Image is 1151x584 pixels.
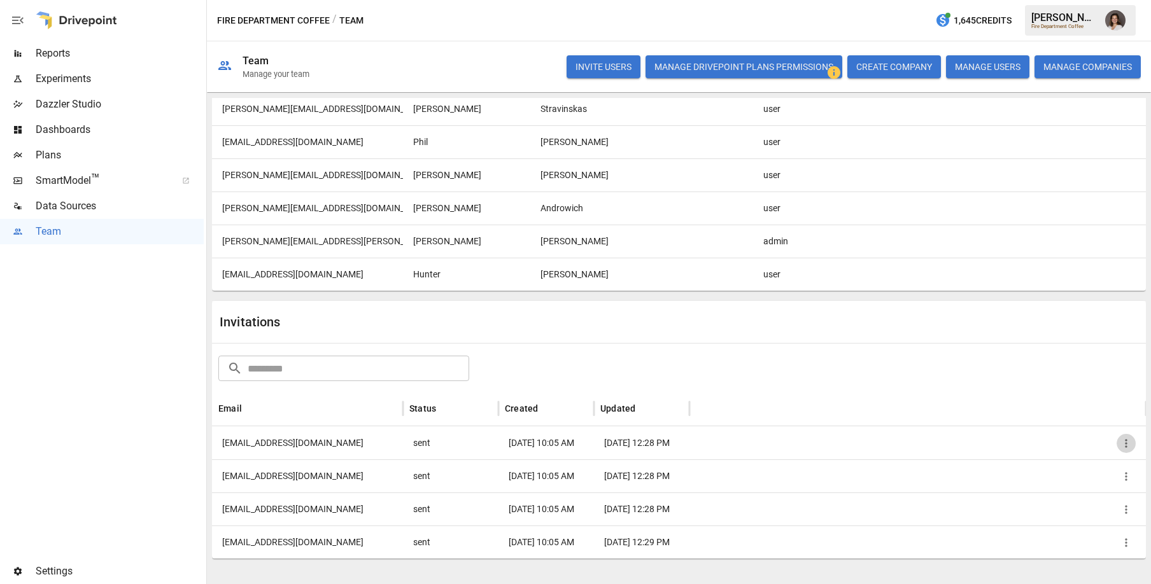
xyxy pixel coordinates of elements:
button: Sort [637,400,654,417]
span: Data Sources [36,198,204,214]
div: 9/11/25 12:28 PM [594,492,689,525]
span: SmartModel [36,173,168,188]
div: stephanie.androwich@gmail.com [212,191,403,225]
div: sent [403,525,498,559]
button: CREATE COMPANY [847,55,941,78]
button: 1,645Credits [930,9,1017,32]
div: Email [218,403,242,414]
button: Manage Drivepoint Plans Permissions [646,55,842,78]
div: Stephanie [403,225,530,258]
div: Triolo [530,125,658,158]
div: user [753,258,849,291]
div: ptriolo@matthew25.com [212,125,403,158]
div: Manage your team [243,69,309,79]
div: Phil [403,125,530,158]
img: Franziska Ibscher [1105,10,1126,31]
div: user [753,92,849,125]
button: Sort [243,400,261,417]
div: hschim@dadco.com [212,258,403,291]
div: sent [403,426,498,459]
div: sorr@dadco.com [212,525,403,559]
button: MANAGE COMPANIES [1034,55,1141,78]
div: 9/11/25 10:05 AM [498,459,594,492]
div: 9/11/25 10:05 AM [498,426,594,459]
span: ™ [91,171,100,187]
span: Team [36,224,204,239]
div: Marie [403,92,530,125]
div: admin [753,225,849,258]
span: Dashboards [36,122,204,137]
div: gshin@dadco.com [212,459,403,492]
div: jleong@dadco.com [212,492,403,525]
div: Stephanie [403,191,530,225]
div: / [332,13,337,29]
span: Reports [36,46,204,61]
div: user [753,158,849,191]
div: Hunter [403,258,530,291]
div: Androwich [530,191,658,225]
button: MANAGE USERS [946,55,1029,78]
span: Dazzler Studio [36,97,204,112]
button: INVITE USERS [567,55,640,78]
div: Team [243,55,269,67]
div: sent [403,459,498,492]
div: 9/11/25 12:28 PM [594,426,689,459]
div: 9/11/25 10:05 AM [498,492,594,525]
div: 9/11/25 10:05 AM [498,525,594,559]
div: Schimmelpfennig [530,258,658,291]
div: Created [505,403,538,414]
div: sent [403,492,498,525]
span: Experiments [36,71,204,87]
div: 9/11/25 12:28 PM [594,459,689,492]
div: stephanie.clark@firedeptcoffee.com [212,225,403,258]
span: 1,645 Credits [954,13,1012,29]
div: Jeff [403,158,530,191]
div: user [753,191,849,225]
button: Sort [539,400,557,417]
button: Franziska Ibscher [1098,3,1133,38]
div: Fahrenwald [530,158,658,191]
button: Sort [437,400,455,417]
div: Invitations [220,314,679,330]
div: dfriedman@dadco.com [212,426,403,459]
span: Settings [36,564,204,579]
button: Fire Department Coffee [217,13,330,29]
div: marie@firedeptcoffee.com [212,92,403,125]
div: Status [409,403,436,414]
div: Stravinskas [530,92,658,125]
div: Fire Department Coffee [1031,24,1098,29]
span: Plans [36,148,204,163]
div: 9/11/25 12:29 PM [594,525,689,559]
div: [PERSON_NAME] [1031,11,1098,24]
div: Clark [530,225,658,258]
div: jeff@firedeptcoffee.com [212,158,403,191]
div: user [753,125,849,158]
div: Updated [600,403,635,414]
